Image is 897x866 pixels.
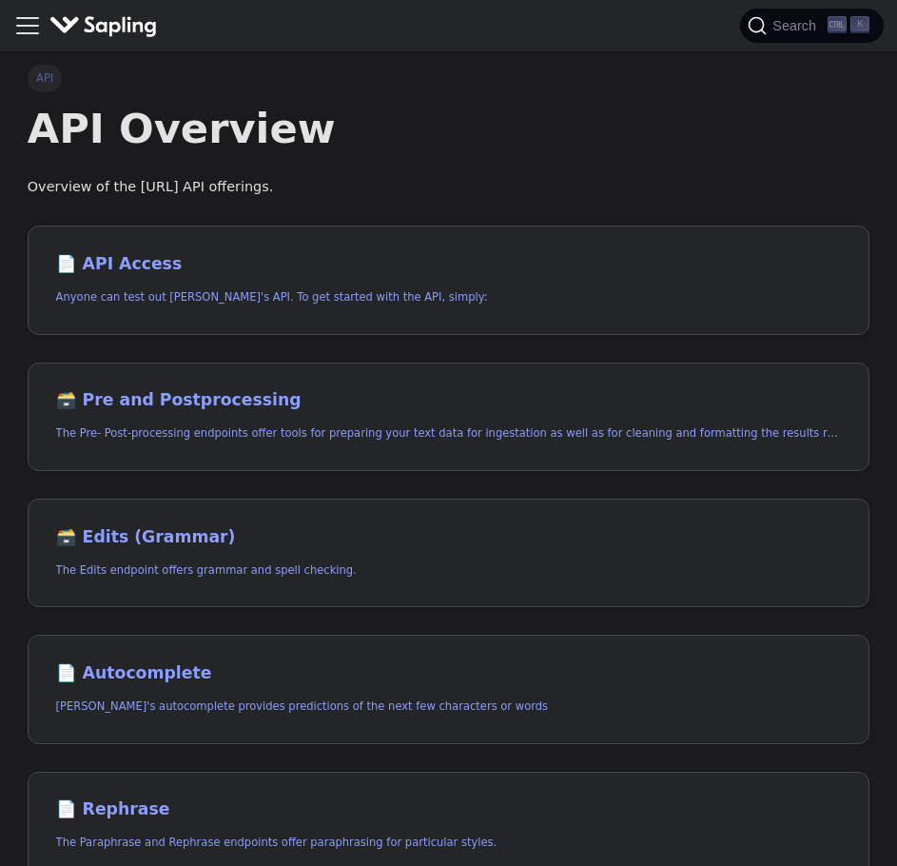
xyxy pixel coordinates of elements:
[28,65,63,91] span: API
[28,363,869,472] a: 🗃️ Pre and PostprocessingThe Pre- Post-processing endpoints offer tools for preparing your text d...
[740,9,883,43] button: Search (Ctrl+K)
[56,390,842,411] h2: Pre and Postprocessing
[28,499,869,608] a: 🗃️ Edits (Grammar)The Edits endpoint offers grammar and spell checking.
[56,527,842,548] h2: Edits (Grammar)
[56,834,842,852] p: The Paraphrase and Rephrase endpoints offer paraphrasing for particular styles.
[28,635,869,744] a: 📄️ Autocomplete[PERSON_NAME]'s autocomplete provides predictions of the next few characters or words
[28,103,869,154] h1: API Overview
[850,16,869,33] kbd: K
[49,12,158,40] img: Sapling.ai
[28,176,869,199] p: Overview of the [URL] API offerings.
[28,226,869,335] a: 📄️ API AccessAnyone can test out [PERSON_NAME]'s API. To get started with the API, simply:
[56,698,842,716] p: Sapling's autocomplete provides predictions of the next few characters or words
[56,424,842,443] p: The Pre- Post-processing endpoints offer tools for preparing your text data for ingestation as we...
[56,799,842,820] h2: Rephrase
[28,65,869,91] nav: Breadcrumbs
[56,288,842,306] p: Anyone can test out Sapling's API. To get started with the API, simply:
[49,12,165,40] a: Sapling.ai
[56,663,842,684] h2: Autocomplete
[13,11,42,40] button: Toggle navigation bar
[56,561,842,580] p: The Edits endpoint offers grammar and spell checking.
[56,254,842,275] h2: API Access
[767,18,828,33] span: Search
